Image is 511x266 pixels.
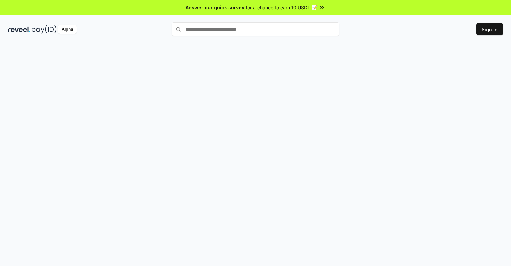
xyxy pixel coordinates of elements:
[476,23,503,35] button: Sign In
[186,4,244,11] span: Answer our quick survey
[32,25,57,34] img: pay_id
[58,25,77,34] div: Alpha
[246,4,317,11] span: for a chance to earn 10 USDT 📝
[8,25,30,34] img: reveel_dark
